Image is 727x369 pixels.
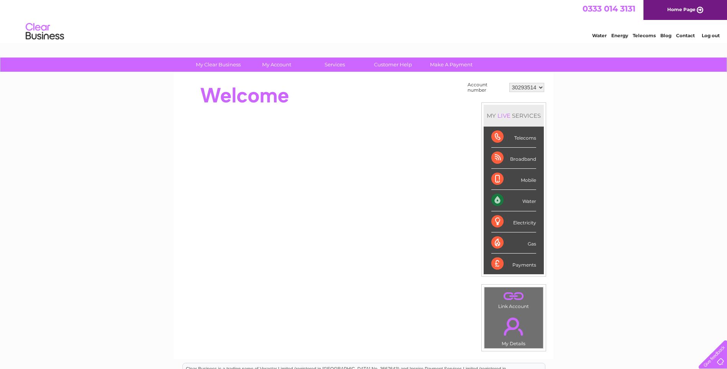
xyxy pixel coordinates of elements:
[484,105,544,127] div: MY SERVICES
[491,254,536,274] div: Payments
[491,169,536,190] div: Mobile
[660,33,671,38] a: Blog
[491,232,536,254] div: Gas
[486,289,541,303] a: .
[25,20,64,43] img: logo.png
[496,112,512,119] div: LIVE
[702,33,720,38] a: Log out
[676,33,695,38] a: Contact
[583,4,635,13] a: 0333 014 3131
[484,287,543,311] td: Link Account
[187,58,250,72] a: My Clear Business
[611,33,628,38] a: Energy
[486,313,541,340] a: .
[633,33,656,38] a: Telecoms
[303,58,366,72] a: Services
[484,311,543,349] td: My Details
[466,80,507,95] td: Account number
[592,33,607,38] a: Water
[491,211,536,232] div: Electricity
[491,148,536,169] div: Broadband
[361,58,425,72] a: Customer Help
[420,58,483,72] a: Make A Payment
[183,4,545,37] div: Clear Business is a trading name of Verastar Limited (registered in [GEOGRAPHIC_DATA] No. 3667643...
[491,190,536,211] div: Water
[491,127,536,148] div: Telecoms
[245,58,308,72] a: My Account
